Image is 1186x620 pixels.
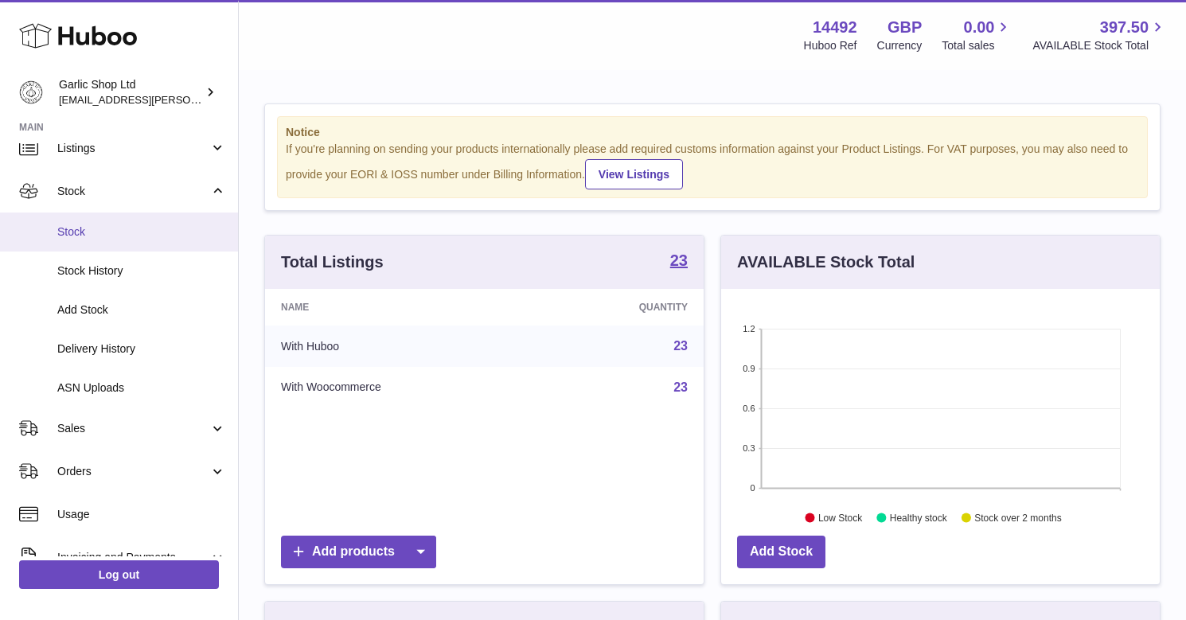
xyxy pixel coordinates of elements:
[964,17,995,38] span: 0.00
[57,263,226,279] span: Stock History
[942,38,1012,53] span: Total sales
[673,339,688,353] a: 23
[57,224,226,240] span: Stock
[737,252,915,273] h3: AVAILABLE Stock Total
[57,380,226,396] span: ASN Uploads
[265,289,537,326] th: Name
[59,77,202,107] div: Garlic Shop Ltd
[890,512,948,523] text: Healthy stock
[57,507,226,522] span: Usage
[57,421,209,436] span: Sales
[286,125,1139,140] strong: Notice
[888,17,922,38] strong: GBP
[265,367,537,408] td: With Woocommerce
[281,252,384,273] h3: Total Listings
[743,443,755,453] text: 0.3
[670,252,688,271] a: 23
[818,512,863,523] text: Low Stock
[877,38,923,53] div: Currency
[743,324,755,333] text: 1.2
[1032,38,1167,53] span: AVAILABLE Stock Total
[743,404,755,413] text: 0.6
[59,93,319,106] span: [EMAIL_ADDRESS][PERSON_NAME][DOMAIN_NAME]
[57,550,209,565] span: Invoicing and Payments
[57,184,209,199] span: Stock
[1032,17,1167,53] a: 397.50 AVAILABLE Stock Total
[1100,17,1149,38] span: 397.50
[974,512,1061,523] text: Stock over 2 months
[537,289,704,326] th: Quantity
[737,536,825,568] a: Add Stock
[57,141,209,156] span: Listings
[286,142,1139,189] div: If you're planning on sending your products internationally please add required customs informati...
[673,380,688,394] a: 23
[743,364,755,373] text: 0.9
[19,560,219,589] a: Log out
[813,17,857,38] strong: 14492
[265,326,537,367] td: With Huboo
[585,159,683,189] a: View Listings
[670,252,688,268] strong: 23
[19,80,43,104] img: alec.veit@garlicshop.co.uk
[804,38,857,53] div: Huboo Ref
[281,536,436,568] a: Add products
[57,302,226,318] span: Add Stock
[942,17,1012,53] a: 0.00 Total sales
[57,464,209,479] span: Orders
[57,341,226,357] span: Delivery History
[750,483,755,493] text: 0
